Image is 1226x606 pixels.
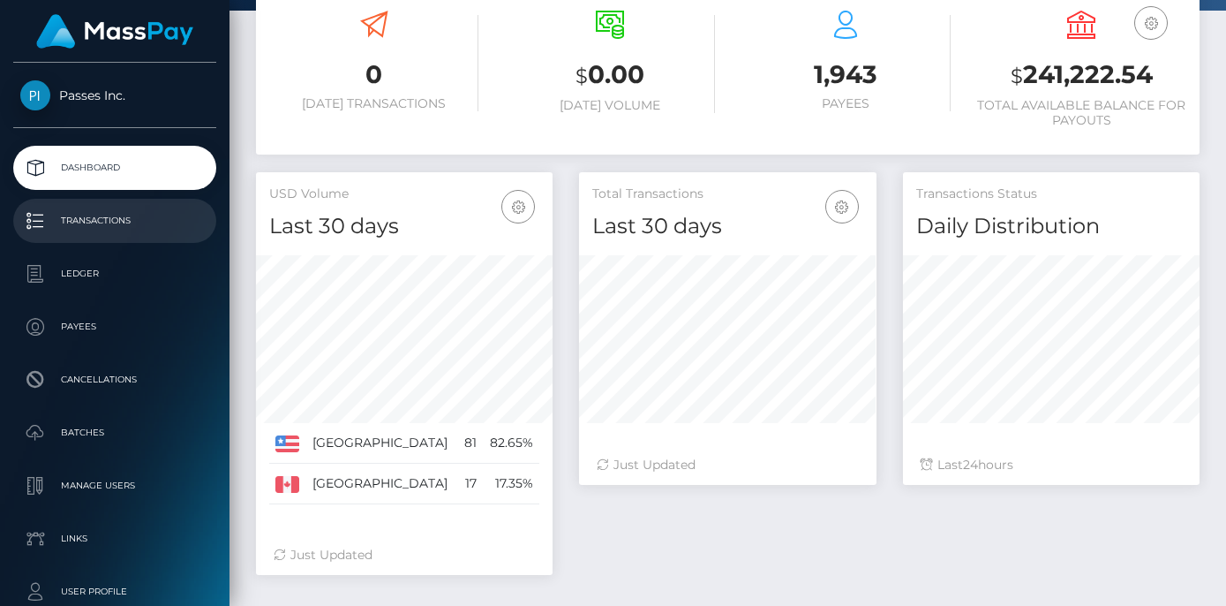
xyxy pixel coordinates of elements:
h5: Transactions Status [916,186,1186,203]
a: Links [13,517,216,561]
img: CA.png [275,476,299,492]
p: Dashboard [20,155,209,181]
p: Manage Users [20,473,209,499]
div: Just Updated [597,456,858,474]
a: Dashboard [13,146,216,190]
h6: [DATE] Transactions [269,96,478,111]
h6: [DATE] Volume [505,98,714,113]
div: Last hours [921,456,1182,474]
h5: USD Volume [269,186,539,203]
h4: Daily Distribution [916,211,1186,242]
td: 81 [457,423,483,464]
img: Passes Inc. [20,80,50,110]
a: Ledger [13,252,216,296]
h3: 1,943 [741,57,951,92]
h6: Payees [741,96,951,111]
p: User Profile [20,579,209,605]
h3: 0.00 [505,57,714,94]
p: Batches [20,420,209,446]
h4: Last 30 days [592,211,862,242]
h3: 241,222.54 [977,57,1186,94]
p: Payees [20,314,209,340]
td: [GEOGRAPHIC_DATA] [306,423,457,464]
h5: Total Transactions [592,186,862,203]
p: Transactions [20,208,209,234]
td: 82.65% [483,423,540,464]
p: Links [20,526,209,552]
div: Just Updated [274,546,535,564]
img: MassPay Logo [36,14,193,49]
small: $ [575,64,588,88]
a: Transactions [13,199,216,243]
img: US.png [275,436,299,451]
a: Cancellations [13,358,216,402]
small: $ [1011,64,1023,88]
td: 17 [457,464,483,504]
p: Ledger [20,261,209,287]
p: Cancellations [20,367,209,393]
span: 24 [963,457,978,473]
h3: 0 [269,57,478,92]
h4: Last 30 days [269,211,539,242]
a: Manage Users [13,464,216,508]
h6: Total Available Balance for Payouts [977,98,1186,128]
td: 17.35% [483,464,540,504]
td: [GEOGRAPHIC_DATA] [306,464,457,504]
a: Batches [13,411,216,455]
span: Passes Inc. [13,87,216,103]
a: Payees [13,305,216,349]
